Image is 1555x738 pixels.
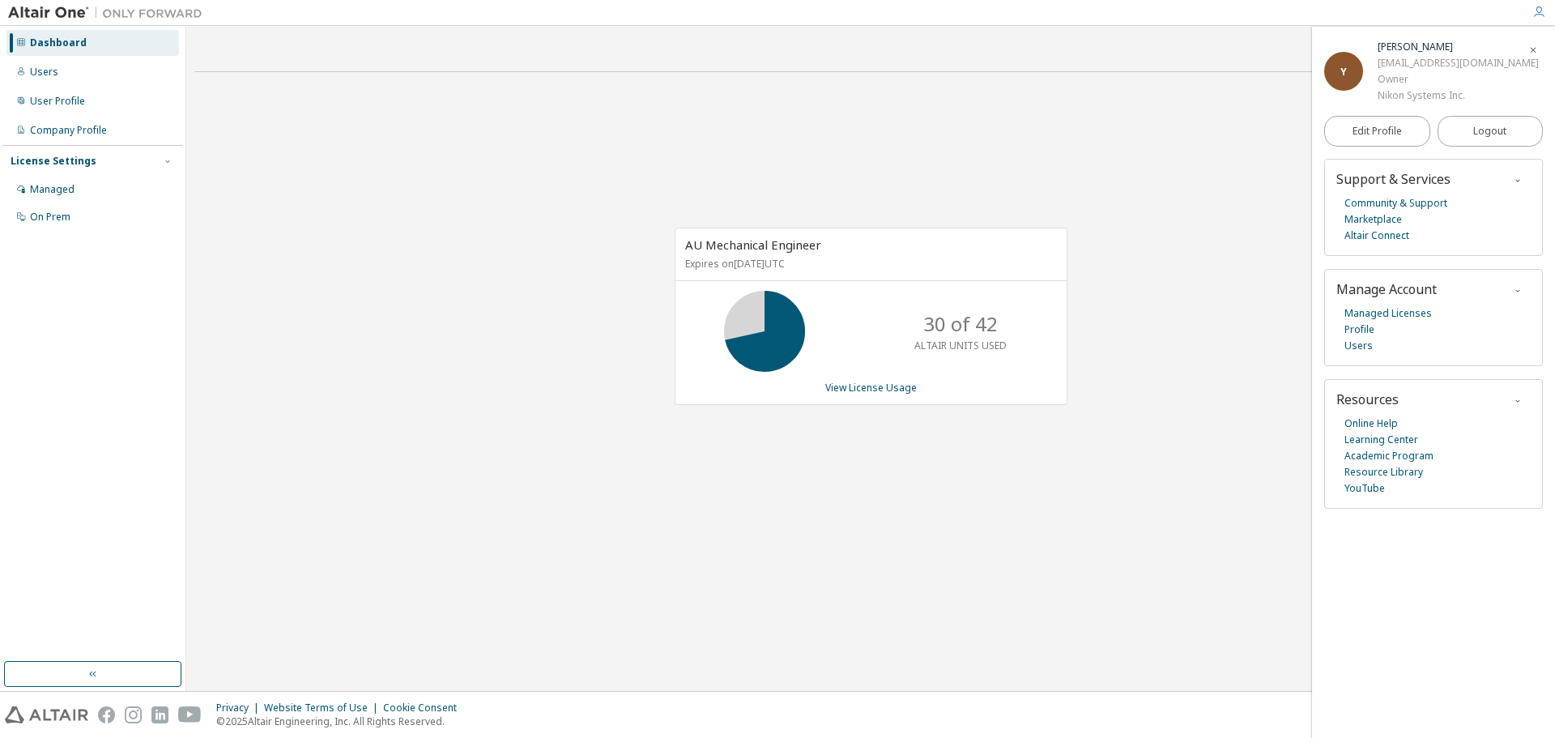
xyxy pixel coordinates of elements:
p: © 2025 Altair Engineering, Inc. All Rights Reserved. [216,715,466,728]
button: Logout [1438,116,1544,147]
p: ALTAIR UNITS USED [914,339,1007,352]
a: Marketplace [1344,211,1402,228]
a: Profile [1344,322,1374,338]
a: Learning Center [1344,432,1418,448]
span: AU Mechanical Engineer [685,237,821,253]
span: Manage Account [1336,280,1437,298]
div: On Prem [30,211,70,224]
div: License Settings [11,155,96,168]
div: User Profile [30,95,85,108]
img: instagram.svg [125,706,142,723]
a: YouTube [1344,480,1385,497]
div: Dashboard [30,36,87,49]
img: youtube.svg [178,706,202,723]
p: Expires on [DATE] UTC [685,257,1053,271]
a: Academic Program [1344,448,1434,464]
img: Altair One [8,5,211,21]
img: altair_logo.svg [5,706,88,723]
p: 30 of 42 [923,310,998,338]
a: Altair Connect [1344,228,1409,244]
span: Logout [1473,123,1506,139]
div: Yuko Shimada [1378,39,1539,55]
div: [EMAIL_ADDRESS][DOMAIN_NAME] [1378,55,1539,71]
span: Support & Services [1336,170,1451,188]
div: Cookie Consent [383,702,466,715]
a: Managed Licenses [1344,305,1432,322]
div: Website Terms of Use [264,702,383,715]
img: facebook.svg [98,706,115,723]
a: Resource Library [1344,464,1423,480]
a: Users [1344,338,1373,354]
a: Edit Profile [1324,116,1430,147]
a: Online Help [1344,416,1398,432]
span: Y [1340,65,1347,79]
a: View License Usage [825,381,917,395]
div: Owner [1378,71,1539,87]
span: Edit Profile [1353,125,1402,138]
span: Resources [1336,390,1399,408]
div: Users [30,66,58,79]
div: Managed [30,183,75,196]
div: Privacy [216,702,264,715]
a: Community & Support [1344,195,1447,211]
img: linkedin.svg [151,706,168,723]
div: Company Profile [30,124,107,137]
div: Nikon Systems Inc. [1378,87,1539,104]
